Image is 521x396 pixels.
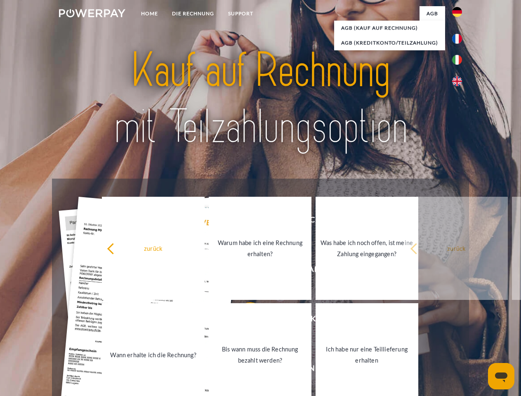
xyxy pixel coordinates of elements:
[316,197,418,300] a: Was habe ich noch offen, ist meine Zahlung eingegangen?
[134,6,165,21] a: Home
[334,35,445,50] a: AGB (Kreditkonto/Teilzahlung)
[452,76,462,86] img: en
[321,344,413,366] div: Ich habe nur eine Teillieferung erhalten
[334,21,445,35] a: AGB (Kauf auf Rechnung)
[488,363,514,389] iframe: Schaltfläche zum Öffnen des Messaging-Fensters
[420,6,445,21] a: agb
[221,6,260,21] a: SUPPORT
[214,237,306,259] div: Warum habe ich eine Rechnung erhalten?
[452,34,462,44] img: fr
[79,40,442,158] img: title-powerpay_de.svg
[410,243,503,254] div: zurück
[321,237,413,259] div: Was habe ich noch offen, ist meine Zahlung eingegangen?
[59,9,125,17] img: logo-powerpay-white.svg
[452,7,462,17] img: de
[452,55,462,65] img: it
[107,243,200,254] div: zurück
[165,6,221,21] a: DIE RECHNUNG
[107,349,200,360] div: Wann erhalte ich die Rechnung?
[214,344,306,366] div: Bis wann muss die Rechnung bezahlt werden?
